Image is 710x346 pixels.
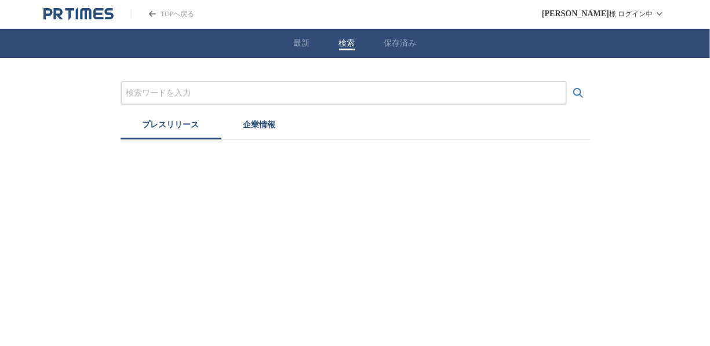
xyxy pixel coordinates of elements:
input: プレスリリースおよび企業を検索する [126,87,561,100]
button: 最新 [294,38,310,49]
button: 企業情報 [221,114,298,139]
button: 検索 [339,38,355,49]
span: [PERSON_NAME] [542,9,609,19]
button: 検索する [567,82,590,105]
a: PR TIMESのトップページはこちら [43,7,114,21]
button: プレスリリース [121,114,221,139]
a: PR TIMESのトップページはこちら [131,9,194,19]
button: 保存済み [384,38,417,49]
